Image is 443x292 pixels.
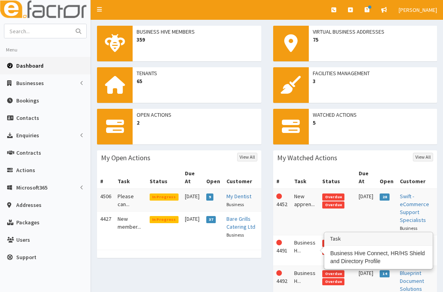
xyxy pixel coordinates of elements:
[400,225,417,231] small: Business
[322,193,344,201] span: Overdue
[97,166,114,189] th: #
[325,233,432,245] h3: Task
[356,166,376,189] th: Due At
[206,193,214,201] span: 9
[273,166,291,189] th: #
[146,166,182,189] th: Status
[313,119,433,127] span: 5
[137,36,257,44] span: 359
[223,166,261,189] th: Customer
[226,232,244,238] small: Business
[276,270,282,276] i: This Action is overdue!
[114,166,146,189] th: Task
[273,189,291,235] td: 4452
[380,193,390,201] span: 28
[182,189,203,212] td: [DATE]
[237,153,257,161] a: View All
[322,270,344,277] span: Overdue
[277,154,337,161] h3: My Watched Actions
[380,270,390,277] span: 14
[397,166,437,189] th: Customer
[322,278,344,285] span: Overdue
[16,184,48,191] span: Microsoft365
[114,212,146,242] td: New member...
[313,28,433,36] span: Virtual Business Addresses
[322,201,344,209] span: Overdue
[16,97,39,104] span: Bookings
[97,212,114,242] td: 4427
[4,24,71,38] input: Search...
[182,212,203,242] td: [DATE]
[356,189,376,235] td: [DATE]
[101,154,150,161] h3: My Open Actions
[313,77,433,85] span: 3
[276,193,282,199] i: This Action is overdue!
[413,153,433,161] a: View All
[16,201,42,209] span: Addresses
[16,254,36,261] span: Support
[322,240,344,247] span: Overdue
[313,36,433,44] span: 75
[150,216,179,223] span: In Progress
[16,236,30,243] span: Users
[16,114,39,121] span: Contacts
[376,166,397,189] th: Open
[137,77,257,85] span: 65
[276,240,282,245] i: This Action is overdue!
[137,69,257,77] span: Tenants
[226,193,251,200] a: My Dentist
[325,246,432,269] div: Business Hive Connect, HR/HS Shield and Directory Profile
[114,189,146,212] td: Please can...
[97,189,114,212] td: 4506
[16,167,35,174] span: Actions
[16,132,39,139] span: Enquiries
[313,69,433,77] span: Facilities Management
[16,62,44,69] span: Dashboard
[226,215,255,230] a: Bare Grills Catering Ltd
[399,6,437,13] span: [PERSON_NAME]
[400,193,429,224] a: Swift - eCommerce Support Specialists
[150,193,179,201] span: In Progress
[137,111,257,119] span: Open Actions
[137,119,257,127] span: 2
[313,111,433,119] span: Watched Actions
[16,80,44,87] span: Businesses
[291,166,319,189] th: Task
[182,166,203,189] th: Due At
[206,216,216,223] span: 37
[16,149,41,156] span: Contracts
[203,166,223,189] th: Open
[273,235,291,266] td: 4491
[16,219,40,226] span: Packages
[137,28,257,36] span: Business Hive Members
[226,201,244,207] small: Business
[319,166,356,189] th: Status
[291,189,319,235] td: New appren...
[291,235,319,266] td: Business H...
